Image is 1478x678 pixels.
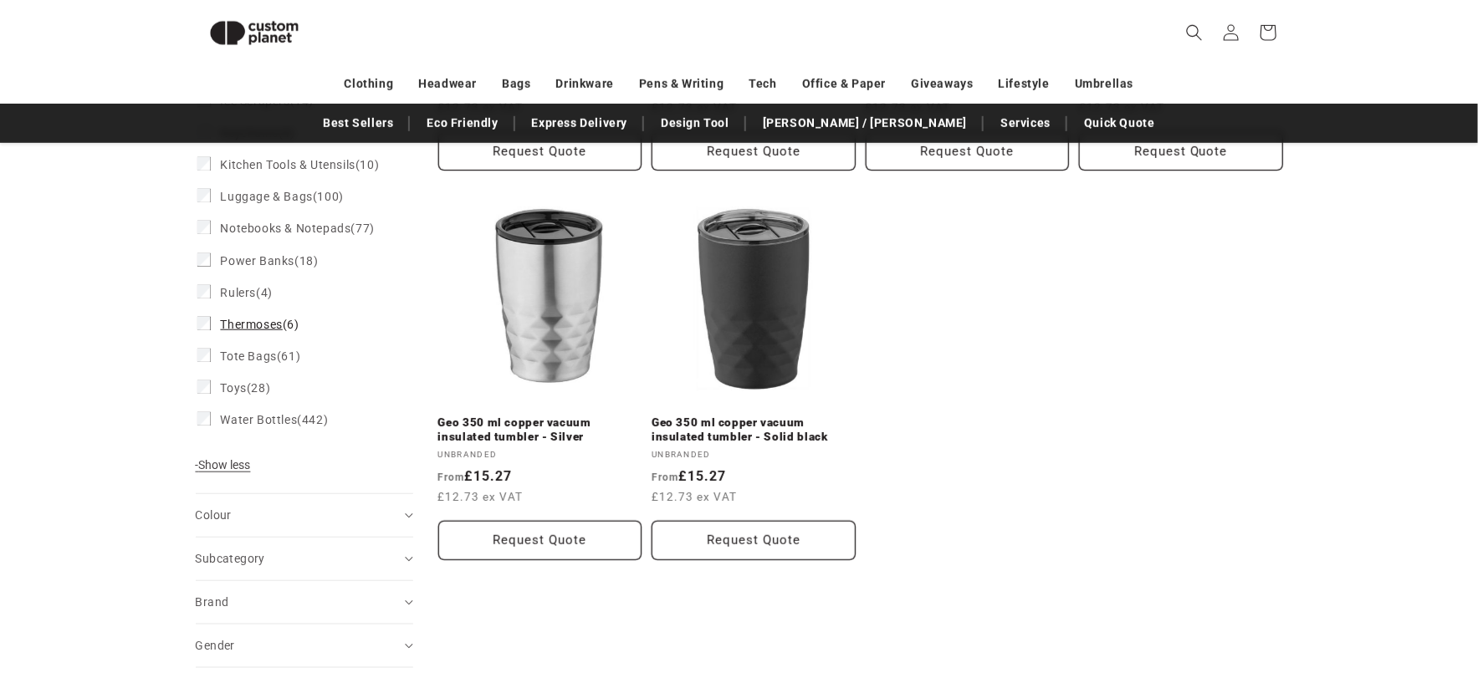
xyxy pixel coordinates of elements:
button: Request Quote [438,521,642,560]
a: Design Tool [652,109,738,138]
a: Eco Friendly [418,109,506,138]
a: Tech [749,69,776,99]
summary: Subcategory (0 selected) [196,538,413,580]
a: Umbrellas [1075,69,1133,99]
span: Kitchen Tools & Utensils [221,158,355,171]
a: Lifestyle [999,69,1050,99]
span: (6) [221,317,299,332]
button: Show less [196,457,256,481]
span: (61) [221,349,301,364]
img: Custom Planet [196,7,313,59]
span: Water Bottles [221,413,298,426]
button: Request Quote [1079,131,1283,171]
span: Thermoses [221,318,283,331]
a: Pens & Writing [639,69,724,99]
a: Giveaways [911,69,973,99]
span: (77) [221,221,375,236]
iframe: Chat Widget [1394,598,1478,678]
span: (10) [221,157,380,172]
summary: Search [1176,14,1213,51]
a: Headwear [418,69,477,99]
span: Power Banks [221,254,295,268]
span: Show less [196,458,251,472]
button: Request Quote [438,131,642,171]
button: Request Quote [866,131,1070,171]
a: Drinkware [556,69,614,99]
span: Notebooks & Notepads [221,222,351,235]
span: (4) [221,285,273,300]
a: Bags [502,69,530,99]
span: Luggage & Bags [221,190,313,203]
summary: Gender (0 selected) [196,624,413,667]
a: Express Delivery [524,109,637,138]
a: Geo 350 ml copper vacuum insulated tumbler - Silver [438,415,642,445]
span: Rulers [221,286,257,299]
summary: Brand (0 selected) [196,581,413,624]
span: Gender [196,639,235,652]
span: Brand [196,595,229,609]
a: Quick Quote [1076,109,1163,138]
span: Subcategory [196,552,265,565]
span: Toys [221,381,247,395]
span: Tote Bags [221,349,277,363]
a: Services [992,109,1059,138]
button: Request Quote [652,131,856,171]
span: (442) [221,412,329,427]
a: Best Sellers [315,109,401,138]
span: (18) [221,253,319,268]
a: Office & Paper [802,69,886,99]
a: [PERSON_NAME] / [PERSON_NAME] [754,109,975,138]
a: Clothing [345,69,394,99]
span: Colour [196,508,232,522]
summary: Colour (0 selected) [196,494,413,537]
span: (28) [221,380,271,395]
span: - [196,458,199,472]
span: (100) [221,189,344,204]
button: Request Quote [652,521,856,560]
a: Geo 350 ml copper vacuum insulated tumbler - Solid black [652,415,856,445]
